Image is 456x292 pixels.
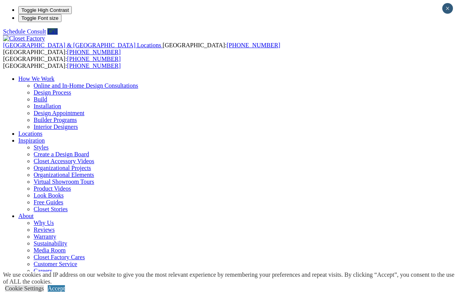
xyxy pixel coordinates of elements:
a: Online and In-Home Design Consultations [34,82,138,89]
button: Toggle Font size [18,14,61,22]
a: Closet Accessory Videos [34,158,94,164]
a: About [18,213,34,219]
a: How We Work [18,75,55,82]
a: [PHONE_NUMBER] [67,49,121,55]
a: Cookie Settings [5,285,44,292]
a: Media Room [34,247,66,253]
span: Toggle Font size [21,15,58,21]
span: Toggle High Contrast [21,7,69,13]
a: Virtual Showroom Tours [34,178,94,185]
span: [GEOGRAPHIC_DATA]: [GEOGRAPHIC_DATA]: [3,56,121,69]
a: Design Process [34,89,71,96]
img: Closet Factory [3,35,45,42]
a: Free Guides [34,199,63,205]
button: Close [442,3,453,14]
a: Interior Designers [34,124,78,130]
a: Installation [34,103,61,109]
a: Organizational Projects [34,165,91,171]
a: Build [34,96,47,103]
a: [PHONE_NUMBER] [67,63,121,69]
a: Accept [48,285,65,292]
a: Closet Factory Cares [34,254,85,260]
a: Builder Programs [34,117,77,123]
a: Reviews [34,226,55,233]
a: [PHONE_NUMBER] [226,42,280,48]
a: [GEOGRAPHIC_DATA] & [GEOGRAPHIC_DATA] Locations [3,42,163,48]
a: Careers [34,268,52,274]
span: [GEOGRAPHIC_DATA]: [GEOGRAPHIC_DATA]: [3,42,280,55]
div: We use cookies and IP address on our website to give you the most relevant experience by remember... [3,271,456,285]
a: Create a Design Board [34,151,89,157]
a: Inspiration [18,137,45,144]
a: Warranty [34,233,56,240]
a: Call [47,28,58,35]
a: Look Books [34,192,64,199]
a: Design Appointment [34,110,84,116]
a: Schedule Consult [3,28,46,35]
a: [PHONE_NUMBER] [67,56,121,62]
span: [GEOGRAPHIC_DATA] & [GEOGRAPHIC_DATA] Locations [3,42,161,48]
a: Styles [34,144,49,151]
a: Why Us [34,220,54,226]
a: Customer Service [34,261,77,267]
a: Product Videos [34,185,71,192]
a: Closet Stories [34,206,68,212]
a: Sustainability [34,240,67,247]
button: Toggle High Contrast [18,6,72,14]
a: Locations [18,130,42,137]
a: Organizational Elements [34,172,94,178]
